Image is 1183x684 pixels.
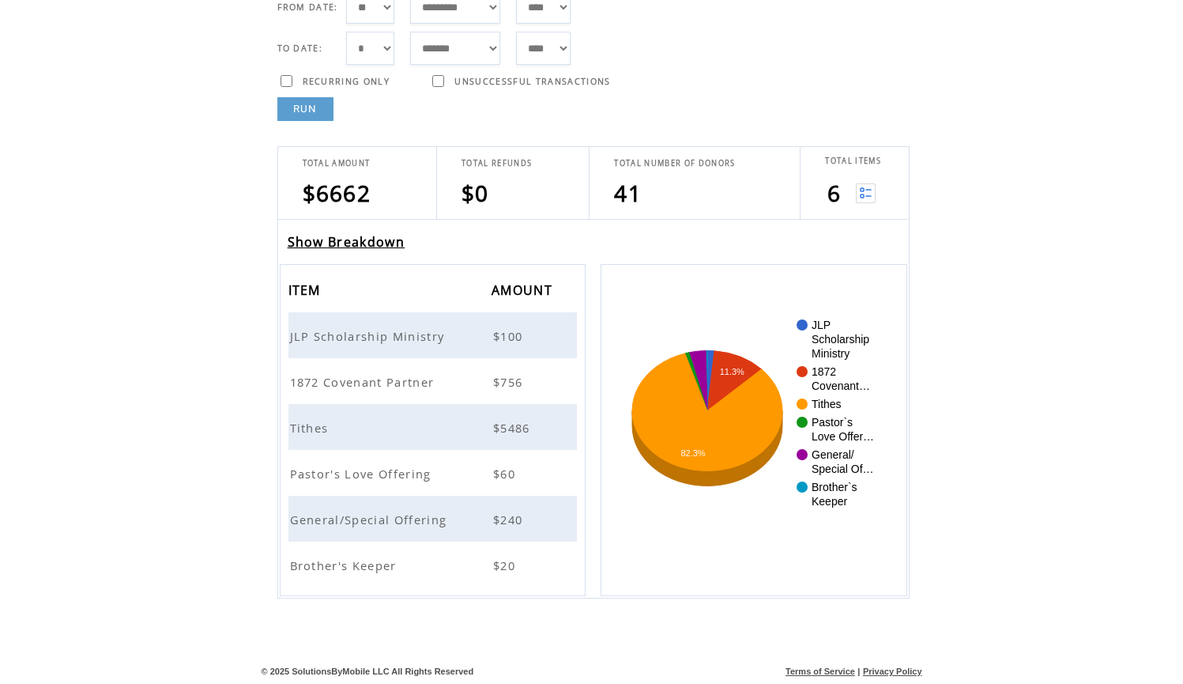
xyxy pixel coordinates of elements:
span: 1872 Covenant Partner [290,374,439,390]
span: TOTAL REFUNDS [462,158,532,168]
text: General/ [812,448,854,461]
text: Tithes [812,398,842,410]
span: 41 [614,178,642,208]
span: FROM DATE: [277,2,338,13]
a: 1872 Covenant Partner [290,373,439,387]
span: $60 [493,466,519,482]
text: Keeper [812,495,847,508]
a: JLP Scholarship Ministry [290,327,449,342]
a: Terms of Service [786,667,855,676]
span: $240 [493,512,526,527]
text: JLP [812,319,831,331]
text: Brother`s [812,481,857,493]
text: Special Of… [812,463,874,475]
text: Pastor`s [812,416,853,429]
img: View list [856,183,876,203]
a: Tithes [290,419,333,433]
span: AMOUNT [492,278,556,307]
a: Pastor's Love Offering [290,465,435,479]
span: JLP Scholarship Ministry [290,328,449,344]
span: UNSUCCESSFUL TRANSACTIONS [454,76,610,87]
span: © 2025 SolutionsByMobile LLC All Rights Reserved [262,667,474,676]
text: Ministry [812,347,850,360]
text: 11.3% [720,367,744,376]
text: Covenant… [812,380,870,392]
span: TOTAL ITEMS [825,156,881,166]
a: RUN [277,97,333,121]
span: Brother's Keeper [290,557,401,573]
a: ITEM [288,285,325,294]
text: 82.3% [681,448,706,458]
span: $100 [493,328,526,344]
a: Show Breakdown [288,233,405,251]
a: General/Special Offering [290,511,451,525]
span: | [857,667,860,676]
span: $6662 [303,178,371,208]
span: $20 [493,557,519,573]
span: RECURRING ONLY [303,76,390,87]
a: AMOUNT [492,285,556,294]
span: 6 [827,178,841,208]
span: $5486 [493,420,534,436]
text: Scholarship [812,333,869,346]
text: 1872 [812,365,836,378]
span: General/Special Offering [290,512,451,527]
a: Brother's Keeper [290,557,401,571]
span: TOTAL NUMBER OF DONORS [614,158,735,168]
span: $756 [493,374,526,390]
svg: A chart. [625,312,882,549]
span: $0 [462,178,489,208]
span: TOTAL AMOUNT [303,158,371,168]
span: ITEM [288,278,325,307]
span: Pastor's Love Offering [290,466,435,482]
span: TO DATE: [277,43,323,54]
span: Tithes [290,420,333,436]
a: Privacy Policy [863,667,922,676]
text: Love Offer… [812,430,874,443]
